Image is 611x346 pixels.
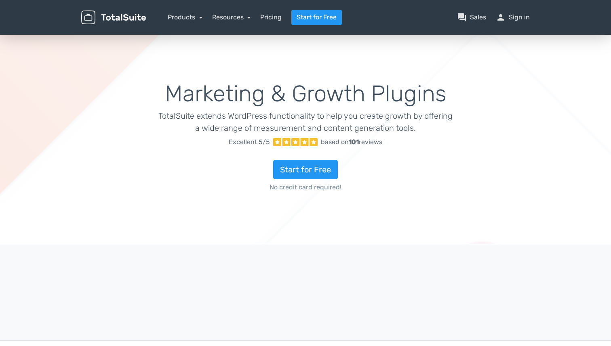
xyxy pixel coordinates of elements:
a: personSign in [496,13,530,22]
a: question_answerSales [457,13,486,22]
span: No credit card required! [158,182,453,192]
a: Start for Free [273,160,338,179]
a: Start for Free [291,10,342,25]
a: Pricing [260,13,282,22]
a: Excellent 5/5 based on101reviews [158,134,453,150]
h1: Marketing & Growth Plugins [158,82,453,107]
strong: 101 [349,138,359,146]
img: TotalSuite for WordPress [81,10,146,25]
span: person [496,13,506,22]
a: Resources [212,13,251,21]
p: TotalSuite extends WordPress functionality to help you create growth by offering a wide range of ... [158,110,453,134]
span: Excellent 5/5 [229,137,270,147]
div: based on reviews [321,137,382,147]
span: question_answer [457,13,467,22]
a: Products [168,13,202,21]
